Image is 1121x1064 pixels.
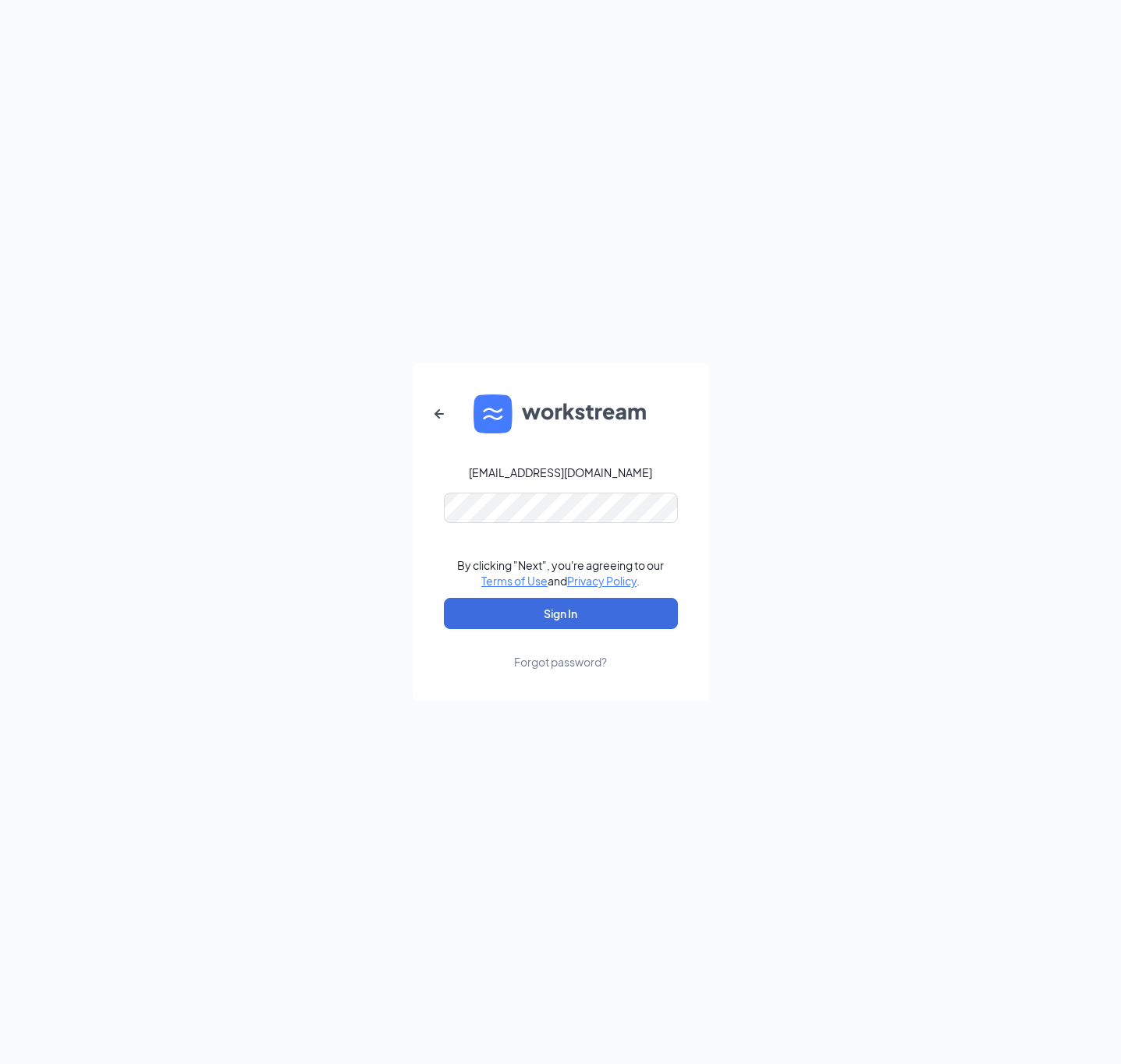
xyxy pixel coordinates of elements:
[457,557,664,589] div: By clicking "Next", you're agreeing to our and .
[567,574,637,588] a: Privacy Policy
[469,465,652,480] div: [EMAIL_ADDRESS][DOMAIN_NAME]
[420,395,458,433] button: ArrowLeftNew
[514,629,607,670] a: Forgot password?
[430,405,449,423] svg: ArrowLeftNew
[444,598,678,629] button: Sign In
[514,654,607,670] div: Forgot password?
[474,394,648,433] img: WS logo and Workstream text
[481,574,548,588] a: Terms of Use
